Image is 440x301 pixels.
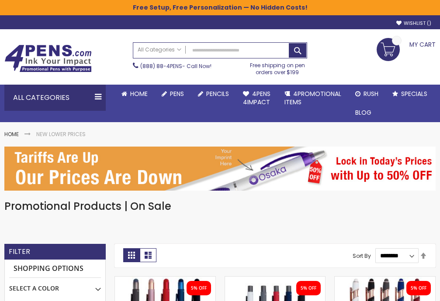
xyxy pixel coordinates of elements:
[4,85,106,111] div: All Categories
[130,89,148,98] span: Home
[9,247,30,257] strong: Filter
[401,89,427,98] span: Specials
[4,199,436,213] h1: Promotional Products | On Sale
[191,85,236,103] a: Pencils
[348,85,385,103] a: Rush
[335,276,435,284] a: Custom Lexi Rose Gold Stylus Soft Touch Recycled Aluminum Pen
[36,130,86,138] strong: New Lower Prices
[4,130,19,138] a: Home
[236,85,277,112] a: 4Pens4impact
[225,276,326,284] a: Personalized Recycled Fleetwood Satin Soft Touch Gel Click Pen
[9,278,101,293] div: Select A Color
[133,43,186,57] a: All Categories
[114,85,155,103] a: Home
[247,58,307,76] div: Free shipping on pen orders over $199
[355,108,371,117] span: Blog
[206,89,229,98] span: Pencils
[243,89,270,106] span: 4Pens 4impact
[284,89,341,106] span: 4PROMOTIONAL ITEMS
[115,276,215,284] a: Custom Recycled Fleetwood MonoChrome Stylus Satin Soft Touch Gel Pen
[396,20,431,27] a: Wishlist
[277,85,348,112] a: 4PROMOTIONALITEMS
[364,89,378,98] span: Rush
[301,285,316,291] div: 5% OFF
[123,248,140,262] strong: Grid
[385,85,434,103] a: Specials
[138,46,181,53] span: All Categories
[191,285,207,291] div: 5% OFF
[4,147,436,190] img: New Lower Prices
[140,62,182,70] a: (888) 88-4PENS
[4,44,92,72] img: 4Pens Custom Pens and Promotional Products
[411,285,426,291] div: 5% OFF
[140,62,211,70] span: - Call Now!
[353,252,371,259] label: Sort By
[9,260,101,278] strong: Shopping Options
[348,103,378,122] a: Blog
[170,89,184,98] span: Pens
[155,85,191,103] a: Pens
